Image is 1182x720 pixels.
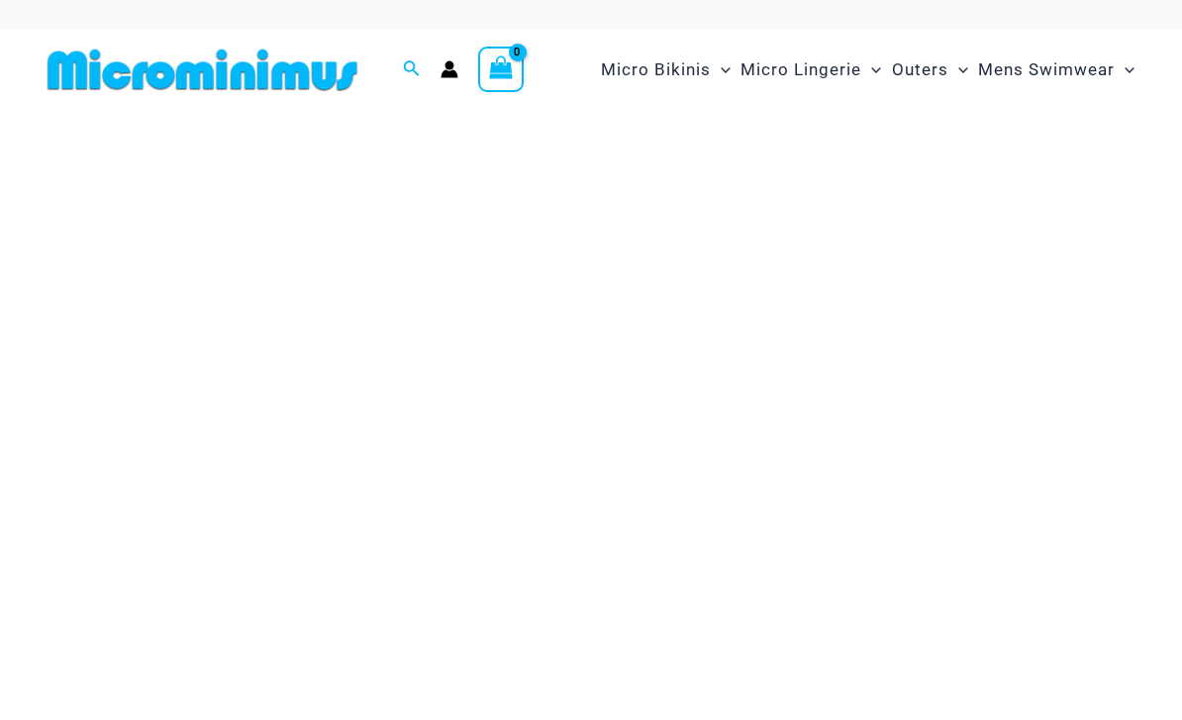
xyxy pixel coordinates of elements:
[978,45,1115,95] span: Mens Swimwear
[478,47,524,92] a: View Shopping Cart, empty
[1115,45,1134,95] span: Menu Toggle
[887,40,973,100] a: OutersMenu ToggleMenu Toggle
[441,60,458,78] a: Account icon link
[892,45,948,95] span: Outers
[601,45,711,95] span: Micro Bikinis
[736,40,886,100] a: Micro LingerieMenu ToggleMenu Toggle
[740,45,861,95] span: Micro Lingerie
[593,37,1142,103] nav: Site Navigation
[596,40,736,100] a: Micro BikinisMenu ToggleMenu Toggle
[40,48,365,92] img: MM SHOP LOGO FLAT
[948,45,968,95] span: Menu Toggle
[861,45,881,95] span: Menu Toggle
[711,45,731,95] span: Menu Toggle
[973,40,1139,100] a: Mens SwimwearMenu ToggleMenu Toggle
[403,57,421,82] a: Search icon link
